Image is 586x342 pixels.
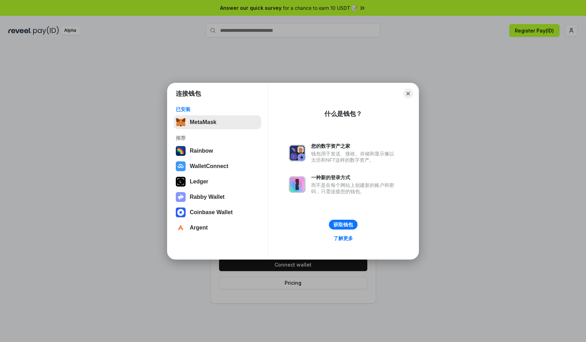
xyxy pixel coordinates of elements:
[190,209,233,216] div: Coinbase Wallet
[190,163,228,169] div: WalletConnect
[176,192,186,202] img: svg+xml,%3Csvg%20xmlns%3D%22http%3A%2F%2Fwww.w3.org%2F2000%2Fsvg%22%20fill%3D%22none%22%20viewBox...
[176,135,259,141] div: 推荐
[174,190,261,204] button: Rabby Wallet
[176,208,186,217] img: svg+xml,%3Csvg%20width%3D%2228%22%20height%3D%2228%22%20viewBox%3D%220%200%2028%2028%22%20fill%3D...
[174,221,261,235] button: Argent
[176,117,186,127] img: svg+xml,%3Csvg%20fill%3D%22none%22%20height%3D%2233%22%20viewBox%3D%220%200%2035%2033%22%20width%...
[176,177,186,187] img: svg+xml,%3Csvg%20xmlns%3D%22http%3A%2F%2Fwww.w3.org%2F2000%2Fsvg%22%20width%3D%2228%22%20height%3...
[174,175,261,189] button: Ledger
[333,221,353,228] div: 获取钱包
[324,110,362,118] div: 什么是钱包？
[190,194,225,200] div: Rabby Wallet
[190,148,213,154] div: Rainbow
[333,235,353,241] div: 了解更多
[311,143,398,149] div: 您的数字资产之家
[174,115,261,129] button: MetaMask
[311,151,398,163] div: 钱包用于发送、接收、存储和显示像以太坊和NFT这样的数字资产。
[176,89,201,98] h1: 连接钱包
[190,119,216,125] div: MetaMask
[174,205,261,219] button: Coinbase Wallet
[174,159,261,173] button: WalletConnect
[289,145,306,161] img: svg+xml,%3Csvg%20xmlns%3D%22http%3A%2F%2Fwww.w3.org%2F2000%2Fsvg%22%20fill%3D%22none%22%20viewBox...
[289,176,306,193] img: svg+xml,%3Csvg%20xmlns%3D%22http%3A%2F%2Fwww.w3.org%2F2000%2Fsvg%22%20fill%3D%22none%22%20viewBox...
[176,223,186,233] img: svg+xml,%3Csvg%20width%3D%2228%22%20height%3D%2228%22%20viewBox%3D%220%200%2028%2028%22%20fill%3D...
[174,144,261,158] button: Rainbow
[311,182,398,195] div: 而不是在每个网站上创建新的账户和密码，只需连接您的钱包。
[176,106,259,112] div: 已安装
[329,220,358,230] button: 获取钱包
[329,234,357,243] a: 了解更多
[190,225,208,231] div: Argent
[311,174,398,181] div: 一种新的登录方式
[403,89,413,99] button: Close
[190,179,208,185] div: Ledger
[176,161,186,171] img: svg+xml,%3Csvg%20width%3D%2228%22%20height%3D%2228%22%20viewBox%3D%220%200%2028%2028%22%20fill%3D...
[176,146,186,156] img: svg+xml,%3Csvg%20width%3D%22120%22%20height%3D%22120%22%20viewBox%3D%220%200%20120%20120%22%20fil...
